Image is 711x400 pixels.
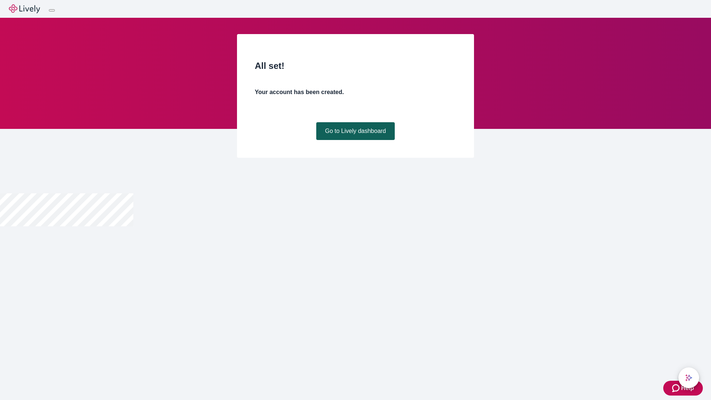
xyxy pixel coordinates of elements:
a: Go to Lively dashboard [316,122,395,140]
span: Help [681,384,694,393]
svg: Lively AI Assistant [685,374,692,381]
svg: Zendesk support icon [672,384,681,393]
img: Lively [9,4,40,13]
button: Log out [49,9,55,11]
button: Zendesk support iconHelp [663,381,703,396]
h4: Your account has been created. [255,88,456,97]
h2: All set! [255,59,456,73]
button: chat [678,367,699,388]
